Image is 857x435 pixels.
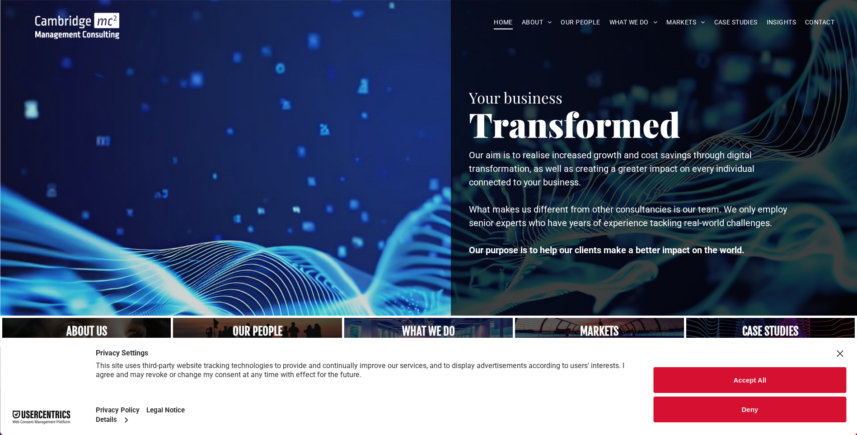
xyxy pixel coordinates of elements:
[2,318,171,345] a: Close up of woman's face, centered on her eyes
[762,15,801,29] a: INSIGHTS
[35,13,119,39] img: Go to Homepage
[469,101,680,147] span: Transformed
[515,318,684,345] a: Our Markets | Cambridge Management Consulting
[469,245,745,255] strong: Our purpose is to help our clients make a better impact on the world.
[517,15,557,29] a: ABOUT
[710,15,762,29] a: CASE STUDIES
[469,150,754,188] span: Our aim is to realise increased growth and cost savings through digital transformation, as well a...
[556,15,604,29] a: OUR PEOPLE
[469,87,562,107] span: Your business
[469,204,787,228] span: What makes us different from other consultancies is our team. We only employ senior experts who h...
[605,15,662,29] a: WHAT WE DO
[686,318,855,345] a: CASE STUDIES | See an Overview of All Our Case Studies | Cambridge Management Consulting
[173,318,342,345] a: A crowd in silhouette at sunset, on a rise or lookout point
[662,15,709,29] a: MARKETS
[35,14,119,24] a: Your Business Transformed | Cambridge Management Consulting
[489,15,517,29] a: HOME
[344,318,513,345] a: A yoga teacher lifting his whole body off the ground in the peacock pose
[801,15,839,29] a: CONTACT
